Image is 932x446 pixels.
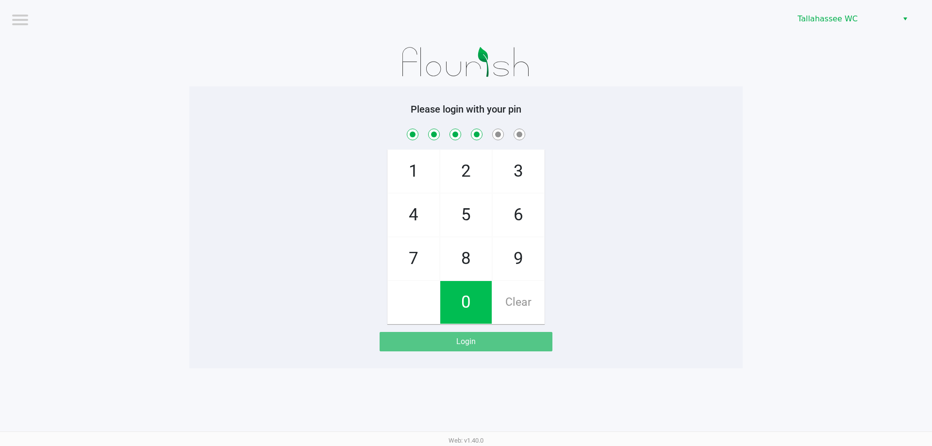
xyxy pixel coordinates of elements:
span: Web: v1.40.0 [449,437,483,444]
button: Select [898,10,912,28]
span: 9 [493,237,544,280]
span: 6 [493,194,544,236]
span: 8 [440,237,492,280]
span: Clear [493,281,544,324]
h5: Please login with your pin [197,103,735,115]
span: 1 [388,150,439,193]
span: 4 [388,194,439,236]
span: 0 [440,281,492,324]
span: 3 [493,150,544,193]
span: 7 [388,237,439,280]
span: Tallahassee WC [798,13,892,25]
span: 5 [440,194,492,236]
span: 2 [440,150,492,193]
